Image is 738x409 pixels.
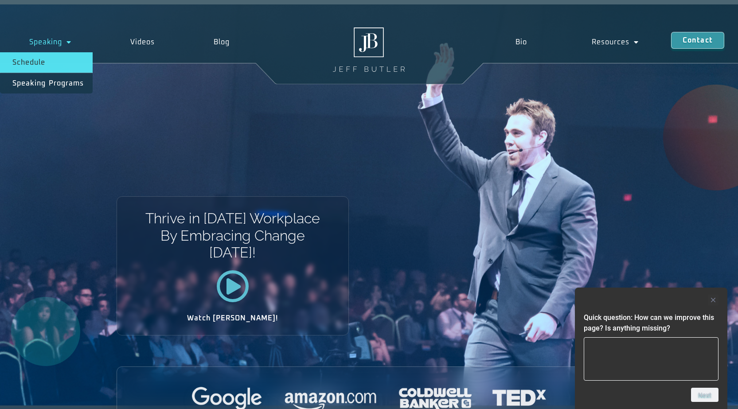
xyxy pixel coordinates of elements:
[148,315,317,322] h2: Watch [PERSON_NAME]!
[483,32,671,52] nav: Menu
[691,388,718,402] button: Next question
[559,32,671,52] a: Resources
[584,295,718,402] div: Quick question: How can we improve this page? Is anything missing?
[144,210,320,261] h1: Thrive in [DATE] Workplace By Embracing Change [DATE]!
[184,32,259,52] a: Blog
[584,337,718,381] textarea: Quick question: How can we improve this page? Is anything missing?
[483,32,559,52] a: Bio
[584,312,718,334] h2: Quick question: How can we improve this page? Is anything missing?
[683,37,713,44] span: Contact
[708,295,718,305] button: Hide survey
[101,32,184,52] a: Videos
[671,32,724,49] a: Contact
